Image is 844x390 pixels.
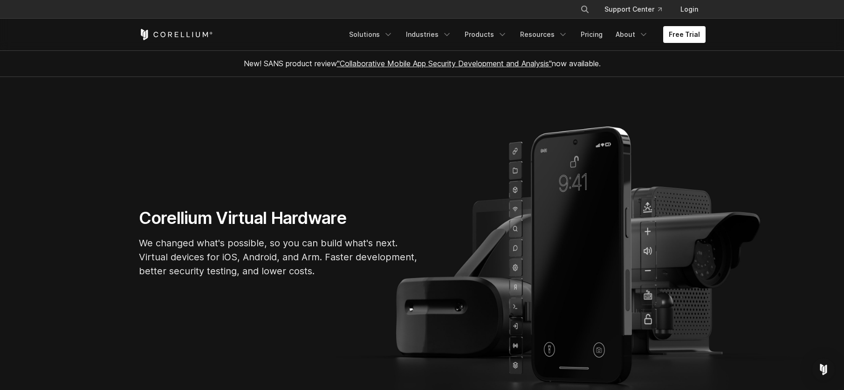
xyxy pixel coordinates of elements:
a: Login [673,1,706,18]
a: Industries [400,26,457,43]
a: Solutions [343,26,398,43]
h1: Corellium Virtual Hardware [139,208,419,229]
a: Support Center [597,1,669,18]
button: Search [576,1,593,18]
div: Navigation Menu [343,26,706,43]
a: Pricing [575,26,608,43]
div: Open Intercom Messenger [812,358,835,381]
a: Free Trial [663,26,706,43]
a: "Collaborative Mobile App Security Development and Analysis" [337,59,552,68]
p: We changed what's possible, so you can build what's next. Virtual devices for iOS, Android, and A... [139,236,419,278]
a: Products [459,26,513,43]
a: Resources [515,26,573,43]
span: New! SANS product review now available. [244,59,601,68]
a: About [610,26,654,43]
a: Corellium Home [139,29,213,40]
div: Navigation Menu [569,1,706,18]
